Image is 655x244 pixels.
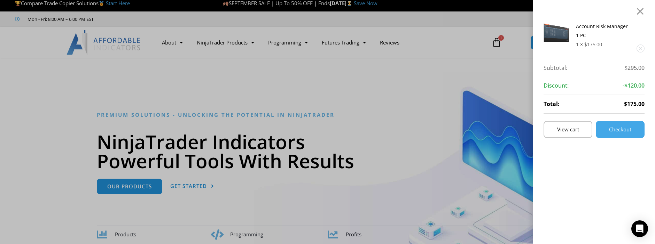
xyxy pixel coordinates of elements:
[584,41,587,48] span: $
[609,127,631,132] span: Checkout
[544,81,569,91] strong: Discount:
[576,23,631,39] a: Account Risk Manager - 1 PC
[623,81,645,91] span: -$120.00
[544,121,592,138] a: View cart
[544,63,567,73] strong: Subtotal:
[544,99,560,109] strong: Total:
[624,99,645,109] span: $175.00
[557,127,579,132] span: View cart
[576,41,583,48] span: 1 ×
[544,22,569,42] img: Screenshot 2024-08-26 15462845454 | Affordable Indicators – NinjaTrader
[584,41,602,48] bdi: 175.00
[624,63,645,73] span: $295.00
[631,220,648,237] div: Open Intercom Messenger
[596,121,645,138] a: Checkout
